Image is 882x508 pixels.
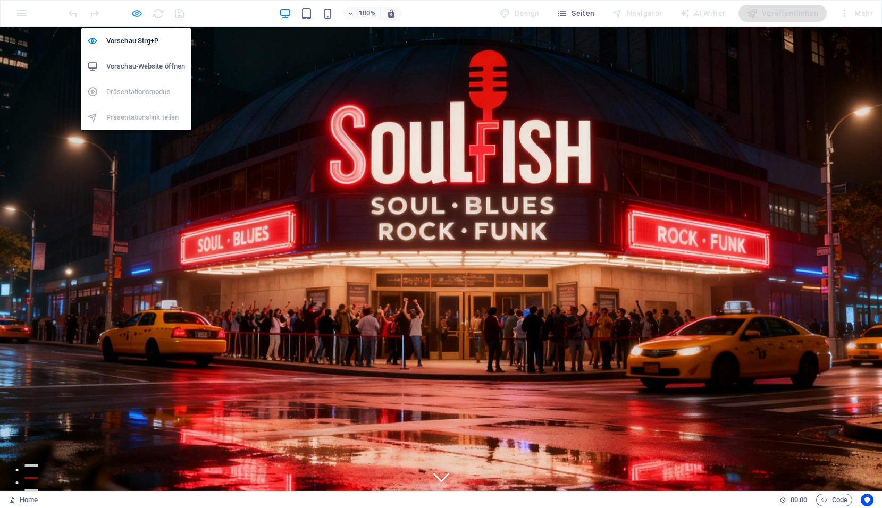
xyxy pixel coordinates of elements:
button: Usercentrics [861,494,873,506]
span: : [798,496,800,504]
h6: Vorschau Strg+P [106,35,185,47]
span: Seiten [557,8,595,19]
h6: Vorschau-Website öffnen [106,60,185,73]
span: Code [821,494,847,506]
h6: 100% [359,7,376,20]
button: 1 [24,437,38,440]
button: 3 [24,463,38,465]
h6: Session-Zeit [779,494,808,506]
button: Seiten [552,5,599,22]
span: 00 00 [791,494,807,506]
a: Klick, um Auswahl aufzuheben. Doppelklick öffnet Seitenverwaltung [9,494,38,506]
button: 2 [24,450,38,453]
button: Code [816,494,852,506]
button: 100% [343,7,381,20]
